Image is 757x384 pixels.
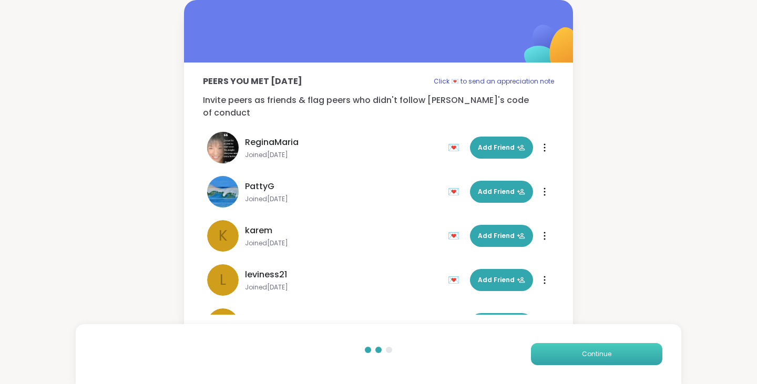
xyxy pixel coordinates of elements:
[245,313,324,325] span: katiejeannewilliams
[245,136,299,149] span: ReginaMaria
[203,75,302,88] p: Peers you met [DATE]
[245,180,274,193] span: PattyG
[448,183,464,200] div: 💌
[448,139,464,156] div: 💌
[448,227,464,244] div: 💌
[245,151,442,159] span: Joined [DATE]
[219,225,228,247] span: k
[470,225,533,247] button: Add Friend
[245,195,442,203] span: Joined [DATE]
[470,137,533,159] button: Add Friend
[470,269,533,291] button: Add Friend
[470,313,533,335] button: Add Friend
[245,239,442,247] span: Joined [DATE]
[478,231,525,241] span: Add Friend
[219,313,228,335] span: k
[448,272,464,288] div: 💌
[470,181,533,203] button: Add Friend
[203,94,554,119] p: Invite peers as friends & flag peers who didn't follow [PERSON_NAME]'s code of conduct
[478,187,525,196] span: Add Friend
[207,132,239,163] img: ReginaMaria
[245,283,442,292] span: Joined [DATE]
[207,176,239,207] img: PattyG
[434,75,554,88] p: Click 💌 to send an appreciation note
[478,275,525,285] span: Add Friend
[582,349,611,359] span: Continue
[245,268,287,281] span: leviness21
[478,143,525,152] span: Add Friend
[531,343,662,365] button: Continue
[220,269,226,291] span: l
[245,224,272,237] span: karem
